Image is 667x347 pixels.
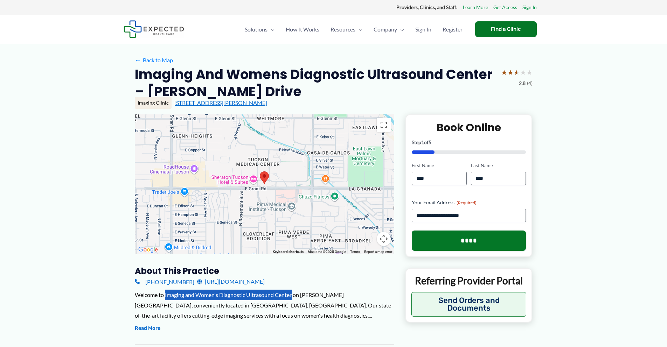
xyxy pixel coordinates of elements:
label: Last Name [471,162,526,169]
nav: Primary Site Navigation [239,17,468,42]
a: Learn More [463,3,488,12]
span: Register [443,17,463,42]
a: Sign In [522,3,537,12]
a: Find a Clinic [475,21,537,37]
span: How It Works [286,17,319,42]
strong: Providers, Clinics, and Staff: [396,4,458,10]
p: Step of [412,140,526,145]
a: ←Back to Map [135,55,173,65]
a: Terms (opens in new tab) [350,250,360,254]
label: First Name [412,162,467,169]
span: Map data ©2025 Google [308,250,346,254]
a: How It Works [280,17,325,42]
a: Get Access [493,3,517,12]
span: Menu Toggle [397,17,404,42]
span: ★ [526,66,533,79]
button: Read More [135,324,160,333]
span: (Required) [457,200,477,205]
img: Google [137,245,160,254]
span: 5 [429,139,431,145]
img: Expected Healthcare Logo - side, dark font, small [124,20,184,38]
a: SolutionsMenu Toggle [239,17,280,42]
button: Map camera controls [377,232,391,246]
h3: About this practice [135,265,394,276]
div: Welcome to Imaging and Women's Diagnostic Ultrasound Center on [PERSON_NAME][GEOGRAPHIC_DATA], co... [135,290,394,321]
label: Your Email Address [412,199,526,206]
p: Referring Provider Portal [411,274,527,287]
a: [STREET_ADDRESS][PERSON_NAME] [174,99,267,106]
span: ★ [514,66,520,79]
a: Sign In [410,17,437,42]
span: ← [135,57,141,63]
div: Imaging Clinic [135,97,172,109]
button: Toggle fullscreen view [377,118,391,132]
span: ★ [520,66,526,79]
span: Menu Toggle [355,17,362,42]
span: 1 [421,139,424,145]
a: ResourcesMenu Toggle [325,17,368,42]
span: 2.8 [519,79,526,88]
a: [PHONE_NUMBER] [135,276,194,287]
a: Open this area in Google Maps (opens a new window) [137,245,160,254]
span: Resources [331,17,355,42]
h2: Imaging and Womens Diagnostic Ultrasound Center – [PERSON_NAME] Drive [135,66,495,100]
a: Report a map error [364,250,392,254]
span: ★ [507,66,514,79]
a: Register [437,17,468,42]
a: CompanyMenu Toggle [368,17,410,42]
span: (4) [527,79,533,88]
button: Keyboard shortcuts [273,249,304,254]
h2: Book Online [412,121,526,134]
a: [URL][DOMAIN_NAME] [197,276,265,287]
span: ★ [501,66,507,79]
button: Send Orders and Documents [411,292,527,317]
span: Company [374,17,397,42]
span: Solutions [245,17,268,42]
span: Sign In [415,17,431,42]
span: Menu Toggle [268,17,275,42]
